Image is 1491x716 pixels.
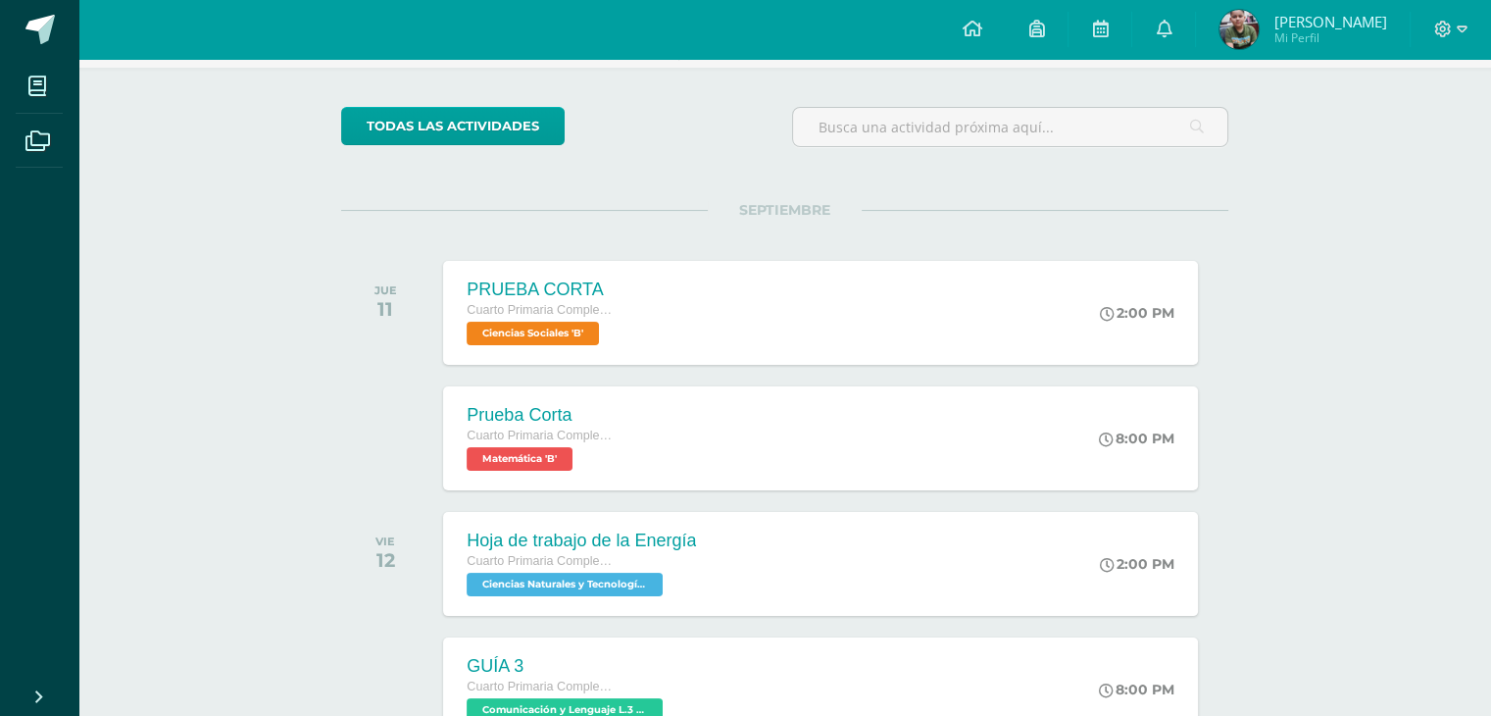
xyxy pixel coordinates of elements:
span: SEPTIEMBRE [708,201,862,219]
div: Hoja de trabajo de la Energía [467,531,696,551]
div: 2:00 PM [1100,555,1174,573]
img: 011288320365f5ccd35d503ac93e836a.png [1219,10,1259,49]
div: 2:00 PM [1100,304,1174,322]
div: PRUEBA CORTA [467,280,614,300]
span: Cuarto Primaria Complementaria [467,429,614,442]
div: 12 [375,548,395,572]
div: 11 [374,297,397,321]
span: Cuarto Primaria Complementaria [467,554,614,568]
div: 8:00 PM [1099,430,1174,447]
span: Matemática 'B' [467,447,572,471]
span: Cuarto Primaria Complementaria [467,303,614,317]
span: [PERSON_NAME] [1273,12,1386,31]
div: Prueba Corta [467,405,614,426]
span: Cuarto Primaria Complementaria [467,680,614,693]
div: JUE [374,283,397,297]
input: Busca una actividad próxima aquí... [793,108,1227,146]
span: Mi Perfil [1273,29,1386,46]
a: todas las Actividades [341,107,565,145]
div: VIE [375,535,395,548]
div: 8:00 PM [1099,681,1174,698]
span: Ciencias Sociales 'B' [467,322,599,345]
div: GUÍA 3 [467,656,668,677]
span: Ciencias Naturales y Tecnología 'B' [467,573,663,596]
